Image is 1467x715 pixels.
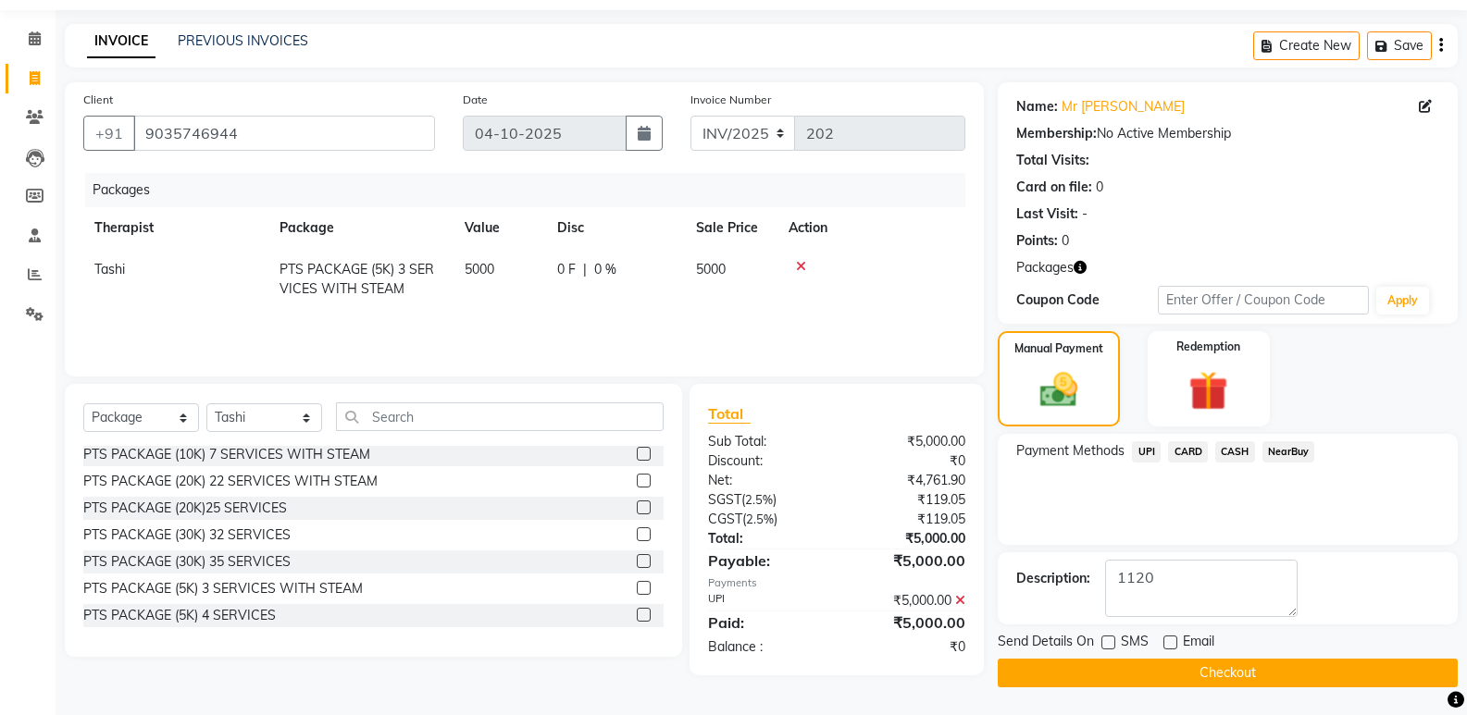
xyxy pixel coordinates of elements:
[837,529,979,549] div: ₹5,000.00
[1062,231,1069,251] div: 0
[594,260,616,279] span: 0 %
[1121,632,1149,655] span: SMS
[694,611,837,634] div: Paid:
[1132,441,1161,462] span: UPI
[1262,441,1315,462] span: NearBuy
[83,525,291,545] div: PTS PACKAGE (30K) 32 SERVICES
[694,510,837,529] div: ( )
[1376,287,1429,314] button: Apply
[1168,441,1208,462] span: CARD
[1183,632,1214,655] span: Email
[454,207,546,249] th: Value
[837,432,979,451] div: ₹5,000.00
[837,637,979,657] div: ₹0
[1016,290,1157,310] div: Coupon Code
[83,552,291,572] div: PTS PACKAGE (30K) 35 SERVICES
[1016,124,1097,143] div: Membership:
[1215,441,1255,462] span: CASH
[745,492,773,507] span: 2.5%
[1158,286,1369,314] input: Enter Offer / Coupon Code
[465,261,494,277] span: 5000
[1016,441,1125,461] span: Payment Methods
[777,207,965,249] th: Action
[463,92,488,108] label: Date
[746,512,774,526] span: 2.5%
[708,511,742,527] span: CGST
[837,451,979,471] div: ₹0
[1016,151,1089,170] div: Total Visits:
[837,490,979,510] div: ₹119.05
[546,207,685,249] th: Disc
[1014,340,1103,357] label: Manual Payment
[694,432,837,451] div: Sub Total:
[998,659,1458,687] button: Checkout
[694,637,837,657] div: Balance :
[1016,204,1078,224] div: Last Visit:
[837,549,979,572] div: ₹5,000.00
[708,575,965,591] div: Payments
[837,611,979,634] div: ₹5,000.00
[1016,178,1092,197] div: Card on file:
[1016,97,1058,117] div: Name:
[694,529,837,549] div: Total:
[83,579,363,598] div: PTS PACKAGE (5K) 3 SERVICES WITH STEAM
[87,25,155,58] a: INVOICE
[83,116,135,151] button: +91
[694,451,837,471] div: Discount:
[694,549,837,572] div: Payable:
[1016,569,1090,588] div: Description:
[837,510,979,529] div: ₹119.05
[1016,258,1074,277] span: Packages
[694,591,837,610] div: UPI
[268,207,454,249] th: Package
[1028,368,1089,412] img: _cash.svg
[1096,178,1103,197] div: 0
[336,402,664,431] input: Search
[557,260,576,279] span: 0 F
[83,606,276,625] div: PTS PACKAGE (5K) 4 SERVICES
[708,491,741,508] span: SGST
[85,173,979,207] div: Packages
[1062,97,1185,117] a: Mr [PERSON_NAME]
[696,261,726,277] span: 5000
[1016,124,1439,143] div: No Active Membership
[583,260,587,279] span: |
[83,472,378,491] div: PTS PACKAGE (20K) 22 SERVICES WITH STEAM
[1176,366,1240,415] img: _gift.svg
[694,471,837,490] div: Net:
[685,207,777,249] th: Sale Price
[83,499,287,518] div: PTS PACKAGE (20K)25 SERVICES
[280,261,434,297] span: PTS PACKAGE (5K) 3 SERVICES WITH STEAM
[998,632,1094,655] span: Send Details On
[83,92,113,108] label: Client
[178,32,308,49] a: PREVIOUS INVOICES
[83,445,370,464] div: PTS PACKAGE (10K) 7 SERVICES WITH STEAM
[1176,339,1240,355] label: Redemption
[694,490,837,510] div: ( )
[1253,31,1360,60] button: Create New
[133,116,435,151] input: Search by Name/Mobile/Email/Code
[708,404,751,424] span: Total
[1367,31,1432,60] button: Save
[1016,231,1058,251] div: Points:
[83,207,268,249] th: Therapist
[1082,204,1088,224] div: -
[837,471,979,490] div: ₹4,761.90
[94,261,125,277] span: Tashi
[837,591,979,610] div: ₹5,000.00
[690,92,771,108] label: Invoice Number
